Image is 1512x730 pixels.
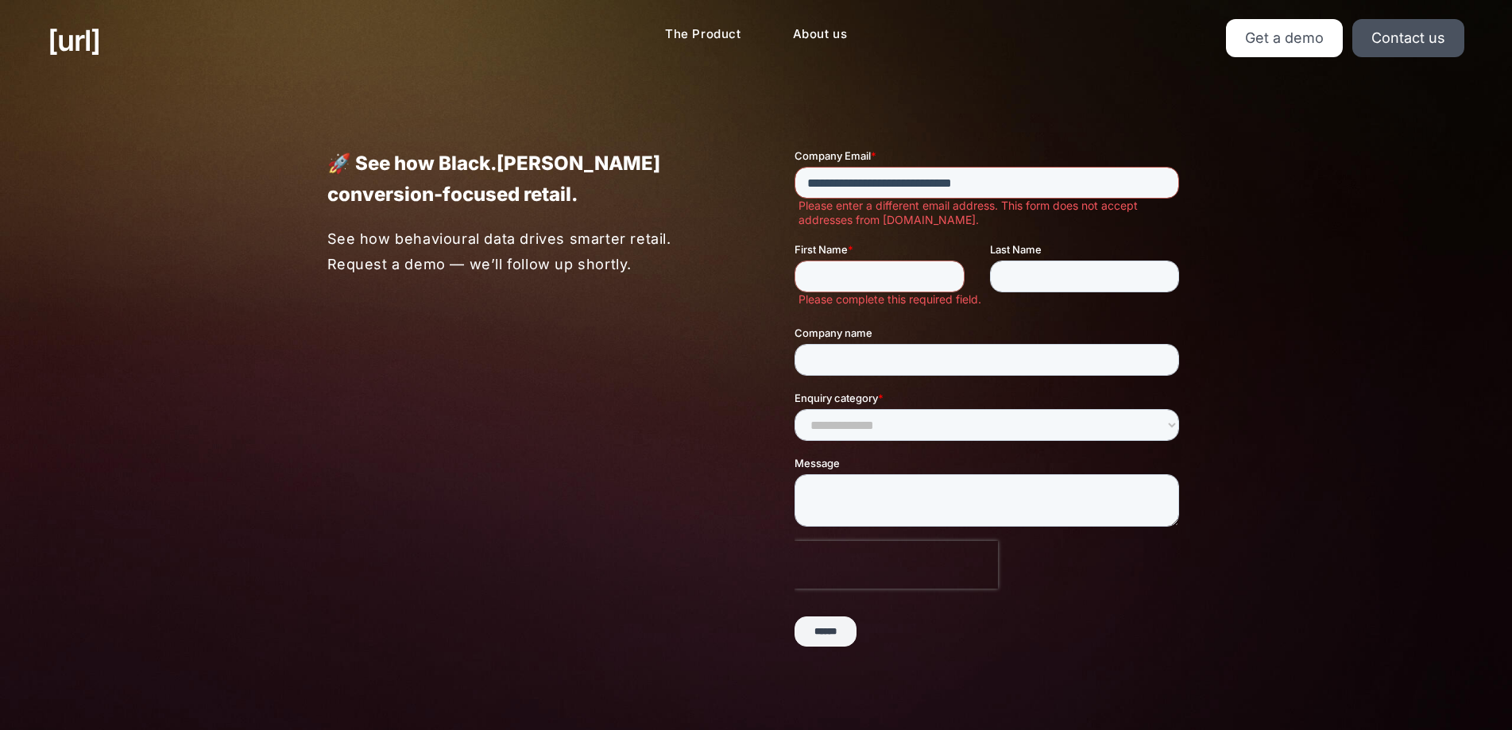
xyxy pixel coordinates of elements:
[48,19,100,62] a: [URL]
[327,148,718,210] p: 🚀 See how Black.[PERSON_NAME] conversion-focused retail.
[780,19,860,50] a: About us
[1226,19,1343,57] a: Get a demo
[327,226,719,276] p: See how behavioural data drives smarter retail. Request a demo — we’ll follow up shortly.
[1352,19,1464,57] a: Contact us
[652,19,754,50] a: The Product
[795,148,1185,660] iframe: Form 1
